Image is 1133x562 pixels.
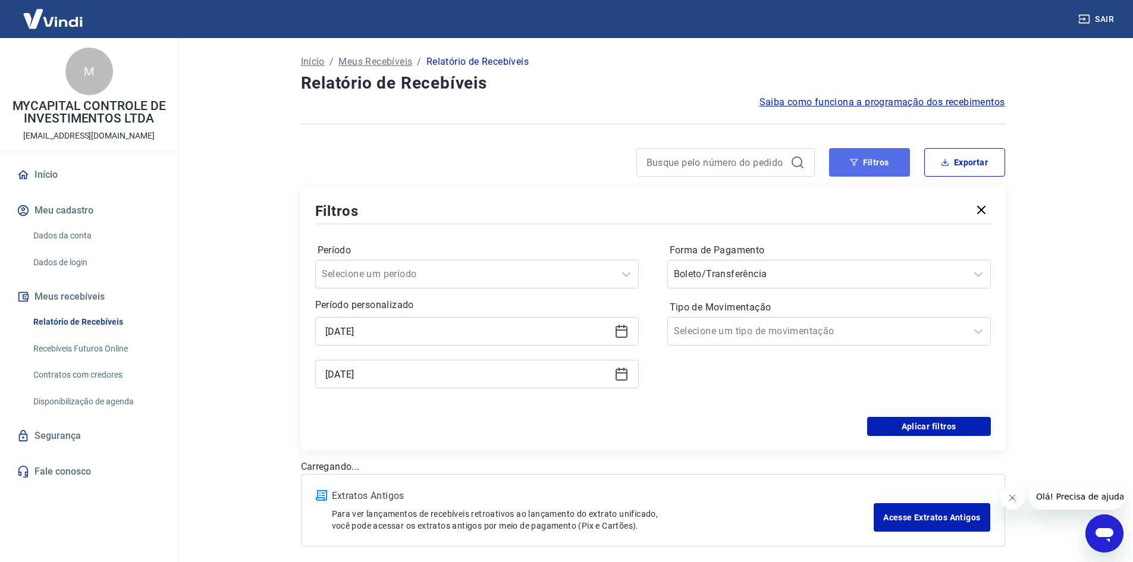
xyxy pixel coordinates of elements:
span: Olá! Precisa de ajuda? [7,8,100,18]
p: Carregando... [301,460,1005,474]
a: Dados da conta [29,224,164,248]
a: Disponibilização de agenda [29,390,164,414]
p: Período personalizado [315,298,639,312]
label: Período [318,243,636,258]
a: Acesse Extratos Antigos [874,503,990,532]
a: Início [301,55,325,69]
p: / [329,55,334,69]
a: Meus Recebíveis [338,55,412,69]
div: M [65,48,113,95]
iframe: Fechar mensagem [1000,486,1024,510]
a: Início [14,162,164,188]
a: Relatório de Recebíveis [29,310,164,334]
a: Contratos com credores [29,363,164,387]
button: Sair [1076,8,1119,30]
input: Data inicial [325,322,610,340]
a: Segurança [14,423,164,449]
input: Busque pelo número do pedido [646,153,786,171]
iframe: Mensagem da empresa [1029,483,1123,510]
button: Meus recebíveis [14,284,164,310]
h4: Relatório de Recebíveis [301,71,1005,95]
h5: Filtros [315,202,359,221]
button: Filtros [829,148,910,177]
p: Relatório de Recebíveis [426,55,529,69]
a: Saiba como funciona a programação dos recebimentos [759,95,1005,109]
a: Recebíveis Futuros Online [29,337,164,361]
a: Dados de login [29,250,164,275]
p: Extratos Antigos [332,489,874,503]
a: Fale conosco [14,459,164,485]
p: Para ver lançamentos de recebíveis retroativos ao lançamento do extrato unificado, você pode aces... [332,508,874,532]
p: [EMAIL_ADDRESS][DOMAIN_NAME] [23,130,155,142]
button: Aplicar filtros [867,417,991,436]
input: Data final [325,365,610,383]
p: MYCAPITAL CONTROLE DE INVESTIMENTOS LTDA [10,100,168,125]
button: Meu cadastro [14,197,164,224]
label: Tipo de Movimentação [670,300,988,315]
p: / [417,55,421,69]
button: Exportar [924,148,1005,177]
img: ícone [316,490,327,501]
img: Vindi [14,1,92,37]
iframe: Botão para abrir a janela de mensagens [1085,514,1123,552]
label: Forma de Pagamento [670,243,988,258]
